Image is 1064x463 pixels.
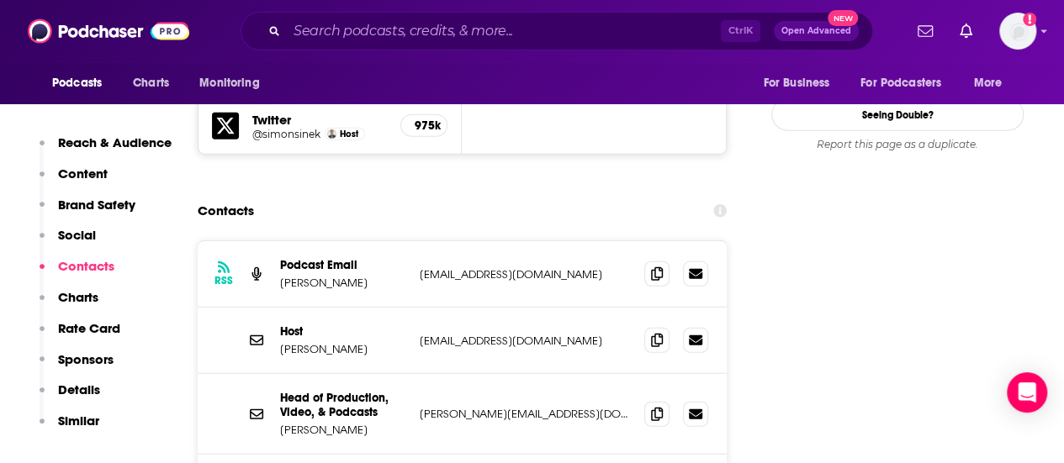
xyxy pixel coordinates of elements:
p: [PERSON_NAME][EMAIL_ADDRESS][DOMAIN_NAME] [420,407,631,421]
p: [PERSON_NAME] [280,342,406,356]
button: Show profile menu [999,13,1036,50]
button: open menu [962,67,1024,99]
div: Open Intercom Messenger [1007,372,1047,413]
button: Charts [40,289,98,320]
button: Sponsors [40,351,114,382]
span: For Podcasters [860,71,941,95]
span: Logged in as shannnon_white [999,13,1036,50]
svg: Add a profile image [1023,13,1036,26]
a: Show notifications dropdown [911,17,940,45]
span: More [974,71,1003,95]
button: Contacts [40,258,114,289]
a: Show notifications dropdown [953,17,979,45]
button: open menu [188,67,281,99]
p: Podcast Email [280,258,406,272]
a: @simonsinek [252,128,320,140]
button: Reach & Audience [40,134,172,166]
h2: Contacts [198,195,254,227]
a: Seeing Double? [771,98,1024,131]
button: Details [40,381,100,413]
h5: 975k [415,118,433,133]
button: Open AdvancedNew [774,21,859,41]
p: [PERSON_NAME] [280,423,406,437]
span: Ctrl K [721,20,760,42]
img: Podchaser - Follow, Share and Rate Podcasts [28,15,189,47]
img: User Profile [999,13,1036,50]
button: Content [40,166,108,197]
span: For Business [763,71,829,95]
p: Details [58,381,100,397]
p: Contacts [58,258,114,274]
h3: RSS [214,274,233,287]
button: open menu [751,67,850,99]
p: Content [58,166,108,182]
p: Rate Card [58,320,120,336]
div: Search podcasts, credits, & more... [241,12,873,50]
button: Brand Safety [40,197,135,228]
img: Simon Sinek [327,129,336,139]
span: Host [340,129,358,139]
p: [PERSON_NAME] [280,276,406,290]
button: open menu [40,67,124,99]
p: Social [58,227,96,243]
button: Similar [40,413,99,444]
p: Reach & Audience [58,134,172,150]
p: [EMAIL_ADDRESS][DOMAIN_NAME] [420,267,631,281]
div: Report this page as a duplicate. [771,138,1024,151]
span: Podcasts [52,71,102,95]
p: Brand Safety [58,197,135,213]
span: Monitoring [199,71,259,95]
input: Search podcasts, credits, & more... [287,18,721,45]
p: Head of Production, Video, & Podcasts [280,391,406,419]
h5: Twitter [252,112,387,128]
span: Open Advanced [781,27,851,35]
span: New [828,10,858,26]
p: Sponsors [58,351,114,367]
a: Charts [122,67,179,99]
button: open menu [850,67,966,99]
span: Charts [133,71,169,95]
p: Host [280,324,406,339]
p: Similar [58,413,99,429]
button: Rate Card [40,320,120,351]
p: [EMAIL_ADDRESS][DOMAIN_NAME] [420,334,631,348]
p: Charts [58,289,98,305]
button: Social [40,227,96,258]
